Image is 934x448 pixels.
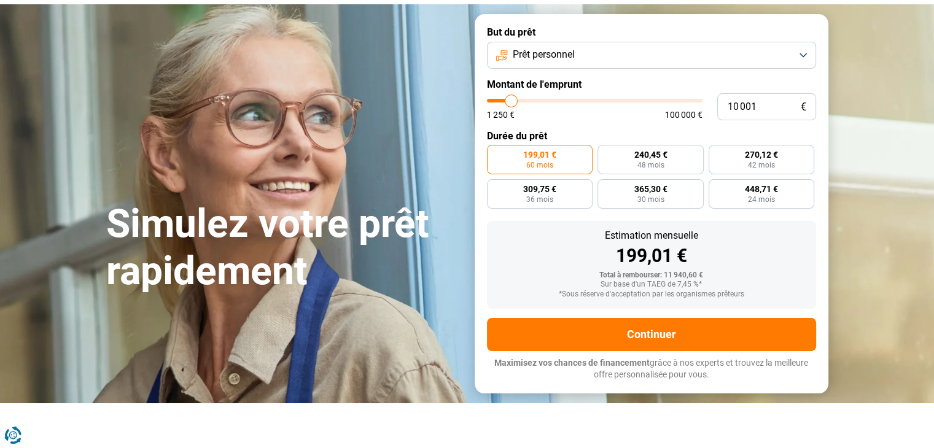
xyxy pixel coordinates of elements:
[487,130,816,142] label: Durée du prêt
[526,196,553,203] span: 36 mois
[526,161,553,169] span: 60 mois
[487,318,816,351] button: Continuer
[634,150,667,159] span: 240,45 €
[497,290,806,299] div: *Sous réserve d'acceptation par les organismes prêteurs
[513,48,575,61] span: Prêt personnel
[497,231,806,241] div: Estimation mensuelle
[523,150,556,159] span: 199,01 €
[494,358,650,368] span: Maximisez vos chances de financement
[487,26,816,38] label: But du prêt
[497,271,806,280] div: Total à rembourser: 11 940,60 €
[497,247,806,265] div: 199,01 €
[634,185,667,193] span: 365,30 €
[487,79,816,90] label: Montant de l'emprunt
[106,201,460,295] h1: Simulez votre prêt rapidement
[748,196,775,203] span: 24 mois
[745,150,778,159] span: 270,12 €
[665,110,702,119] span: 100 000 €
[748,161,775,169] span: 42 mois
[637,196,664,203] span: 30 mois
[801,102,806,112] span: €
[497,280,806,289] div: Sur base d'un TAEG de 7,45 %*
[637,161,664,169] span: 48 mois
[487,110,515,119] span: 1 250 €
[745,185,778,193] span: 448,71 €
[487,357,816,381] p: grâce à nos experts et trouvez la meilleure offre personnalisée pour vous.
[523,185,556,193] span: 309,75 €
[487,42,816,69] button: Prêt personnel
